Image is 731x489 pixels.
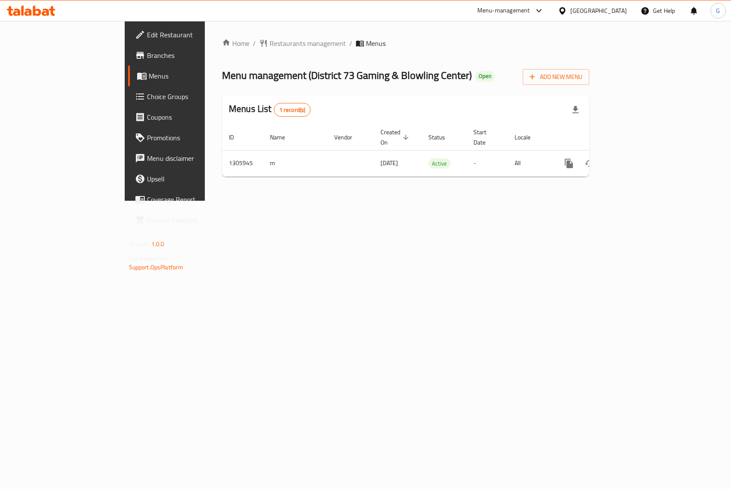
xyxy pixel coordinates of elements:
button: Add New Menu [523,69,589,85]
a: Grocery Checklist [128,210,247,230]
a: Promotions [128,127,247,148]
a: Choice Groups [128,86,247,107]
a: Coupons [128,107,247,127]
a: Upsell [128,169,247,189]
a: Coverage Report [128,189,247,210]
span: Add New Menu [530,72,582,82]
span: 1.0.0 [151,238,165,250]
span: 1 record(s) [274,106,311,114]
button: more [559,153,579,174]
span: Upsell [147,174,240,184]
span: Version: [129,238,150,250]
a: Support.OpsPlatform [129,262,183,273]
span: Branches [147,50,240,60]
span: Name [270,132,296,142]
span: Grocery Checklist [147,215,240,225]
a: Menu disclaimer [128,148,247,169]
th: Actions [552,124,648,151]
h2: Menus List [229,103,311,117]
span: Created On [380,127,411,148]
td: All [508,150,552,176]
nav: breadcrumb [222,38,589,48]
a: Branches [128,45,247,66]
table: enhanced table [222,124,648,177]
a: Restaurants management [259,38,346,48]
span: Edit Restaurant [147,30,240,40]
a: Menus [128,66,247,86]
span: Menu disclaimer [147,153,240,163]
span: Restaurants management [270,38,346,48]
span: Choice Groups [147,91,240,102]
div: Open [475,71,495,81]
span: Menu management ( District 73 Gaming & Blowling Center ) [222,66,472,85]
span: Status [428,132,456,142]
div: [GEOGRAPHIC_DATA] [570,6,627,15]
span: Locale [515,132,542,142]
li: / [253,38,256,48]
span: Menus [366,38,386,48]
td: m [263,150,327,176]
div: Active [428,158,450,169]
li: / [349,38,352,48]
span: Menus [149,71,240,81]
span: Promotions [147,133,240,143]
a: Edit Restaurant [128,24,247,45]
span: Vendor [334,132,363,142]
button: Change Status [579,153,600,174]
span: Active [428,159,450,169]
span: [DATE] [380,157,398,169]
div: Export file [565,100,586,120]
td: - [467,150,508,176]
span: G [716,6,720,15]
span: Coupons [147,112,240,122]
div: Total records count [274,103,311,117]
span: Coverage Report [147,194,240,205]
span: Open [475,72,495,80]
span: ID [229,132,245,142]
span: Start Date [473,127,497,148]
span: Get support on: [129,253,168,264]
div: Menu-management [477,6,530,16]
